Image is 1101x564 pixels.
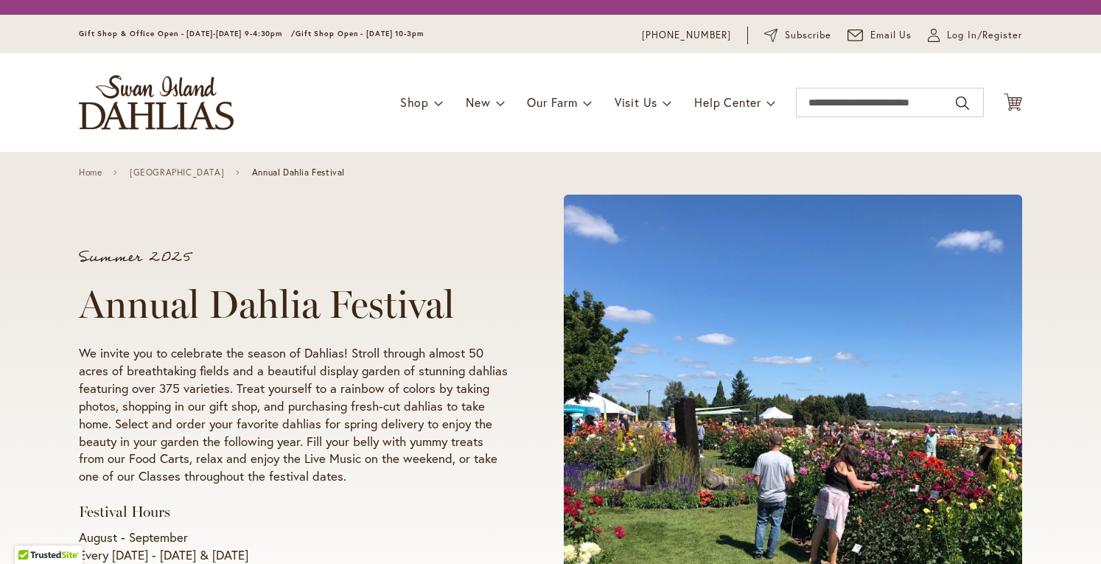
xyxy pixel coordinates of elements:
[615,94,657,110] span: Visit Us
[466,94,490,110] span: New
[642,28,731,43] a: [PHONE_NUMBER]
[764,28,831,43] a: Subscribe
[79,282,508,327] h1: Annual Dahlia Festival
[79,29,296,38] span: Gift Shop & Office Open - [DATE]-[DATE] 9-4:30pm /
[947,28,1022,43] span: Log In/Register
[252,167,345,178] span: Annual Dahlia Festival
[400,94,429,110] span: Shop
[79,344,508,486] p: We invite you to celebrate the season of Dahlias! Stroll through almost 50 acres of breathtaking ...
[79,503,508,521] h3: Festival Hours
[956,91,969,115] button: Search
[527,94,577,110] span: Our Farm
[847,28,912,43] a: Email Us
[79,250,508,265] p: Summer 2025
[870,28,912,43] span: Email Us
[79,167,102,178] a: Home
[785,28,831,43] span: Subscribe
[79,75,234,130] a: store logo
[694,94,761,110] span: Help Center
[928,28,1022,43] a: Log In/Register
[130,167,224,178] a: [GEOGRAPHIC_DATA]
[296,29,424,38] span: Gift Shop Open - [DATE] 10-3pm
